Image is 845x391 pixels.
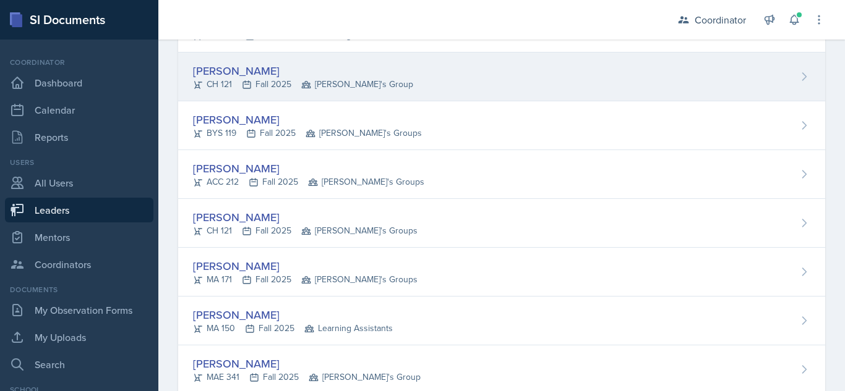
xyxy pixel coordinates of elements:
[193,306,393,323] div: [PERSON_NAME]
[193,258,418,274] div: [PERSON_NAME]
[178,150,825,199] a: [PERSON_NAME] ACC 212Fall 2025 [PERSON_NAME]'s Groups
[5,125,153,149] a: Reports
[5,352,153,377] a: Search
[193,78,413,91] div: CH 121 Fall 2025
[5,170,153,195] a: All Users
[5,198,153,222] a: Leaders
[5,284,153,295] div: Documents
[178,248,825,296] a: [PERSON_NAME] MA 171Fall 2025 [PERSON_NAME]'s Groups
[301,224,418,237] span: [PERSON_NAME]'s Groups
[301,273,418,286] span: [PERSON_NAME]'s Groups
[5,70,153,95] a: Dashboard
[5,252,153,277] a: Coordinators
[178,101,825,150] a: [PERSON_NAME] BYS 119Fall 2025 [PERSON_NAME]'s Groups
[5,157,153,168] div: Users
[695,12,746,27] div: Coordinator
[304,322,393,335] span: Learning Assistants
[193,371,421,384] div: MAE 341 Fall 2025
[5,225,153,250] a: Mentors
[5,98,153,122] a: Calendar
[309,371,421,384] span: [PERSON_NAME]'s Group
[308,175,424,188] span: [PERSON_NAME]'s Groups
[193,127,422,140] div: BYS 119 Fall 2025
[193,160,424,177] div: [PERSON_NAME]
[193,273,418,286] div: MA 171 Fall 2025
[5,298,153,322] a: My Observation Forms
[193,175,424,188] div: ACC 212 Fall 2025
[178,53,825,101] a: [PERSON_NAME] CH 121Fall 2025 [PERSON_NAME]'s Group
[193,62,413,79] div: [PERSON_NAME]
[178,296,825,345] a: [PERSON_NAME] MA 150Fall 2025 Learning Assistants
[301,78,413,91] span: [PERSON_NAME]'s Group
[193,322,393,335] div: MA 150 Fall 2025
[5,325,153,350] a: My Uploads
[193,355,421,372] div: [PERSON_NAME]
[178,199,825,248] a: [PERSON_NAME] CH 121Fall 2025 [PERSON_NAME]'s Groups
[306,127,422,140] span: [PERSON_NAME]'s Groups
[193,224,418,237] div: CH 121 Fall 2025
[5,57,153,68] div: Coordinator
[193,111,422,128] div: [PERSON_NAME]
[193,209,418,225] div: [PERSON_NAME]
